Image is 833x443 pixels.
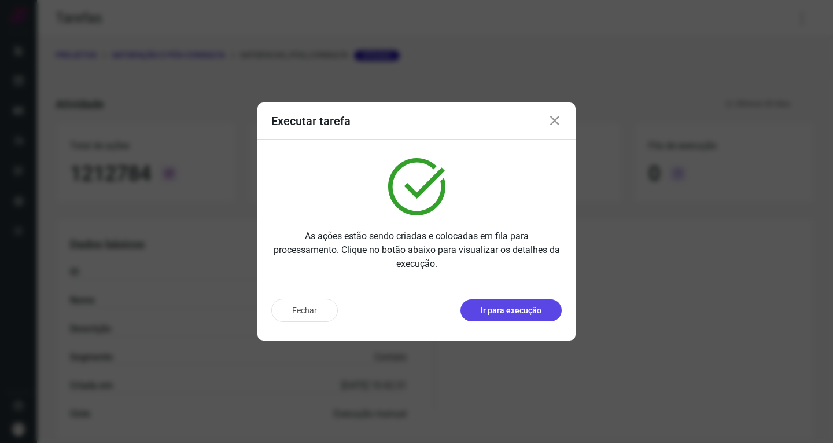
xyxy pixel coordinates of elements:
[388,158,445,215] img: verified.svg
[271,299,338,322] button: Fechar
[271,114,351,128] h3: Executar tarefa
[271,229,562,271] p: As ações estão sendo criadas e colocadas em fila para processamento. Clique no botão abaixo para ...
[460,299,562,321] button: Ir para execução
[481,305,541,317] p: Ir para execução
